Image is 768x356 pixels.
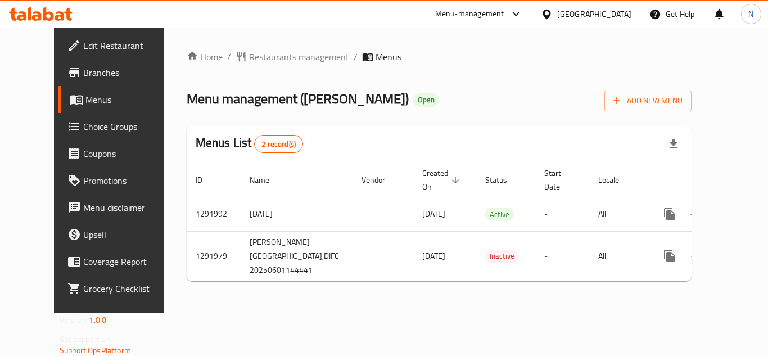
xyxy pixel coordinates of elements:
[58,86,182,113] a: Menus
[83,228,173,241] span: Upsell
[58,32,182,59] a: Edit Restaurant
[435,7,504,21] div: Menu-management
[58,275,182,302] a: Grocery Checklist
[58,248,182,275] a: Coverage Report
[255,139,302,150] span: 2 record(s)
[83,66,173,79] span: Branches
[413,95,439,105] span: Open
[604,91,692,111] button: Add New Menu
[241,197,353,231] td: [DATE]
[422,249,445,263] span: [DATE]
[83,174,173,187] span: Promotions
[83,282,173,295] span: Grocery Checklist
[485,173,522,187] span: Status
[422,206,445,221] span: [DATE]
[254,135,303,153] div: Total records count
[85,93,173,106] span: Menus
[227,50,231,64] li: /
[187,197,241,231] td: 1291992
[598,173,634,187] span: Locale
[83,39,173,52] span: Edit Restaurant
[544,166,576,193] span: Start Date
[485,208,514,221] span: Active
[187,50,692,64] nav: breadcrumb
[196,173,217,187] span: ID
[535,231,589,281] td: -
[187,86,409,111] span: Menu management ( [PERSON_NAME] )
[413,93,439,107] div: Open
[83,201,173,214] span: Menu disclaimer
[422,166,463,193] span: Created On
[485,250,519,263] span: Inactive
[187,50,223,64] a: Home
[250,173,284,187] span: Name
[236,50,349,64] a: Restaurants management
[241,231,353,281] td: [PERSON_NAME][GEOGRAPHIC_DATA],DIFC 20250601144441
[613,94,683,108] span: Add New Menu
[557,8,631,20] div: [GEOGRAPHIC_DATA]
[58,221,182,248] a: Upsell
[83,147,173,160] span: Coupons
[83,120,173,133] span: Choice Groups
[656,201,683,228] button: more
[58,59,182,86] a: Branches
[376,50,401,64] span: Menus
[656,242,683,269] button: more
[683,201,710,228] button: Change Status
[60,332,111,346] span: Get support on:
[196,134,303,153] h2: Menus List
[187,231,241,281] td: 1291979
[748,8,753,20] span: N
[660,130,687,157] div: Export file
[589,231,647,281] td: All
[58,140,182,167] a: Coupons
[89,313,106,327] span: 1.0.0
[535,197,589,231] td: -
[249,50,349,64] span: Restaurants management
[683,242,710,269] button: Change Status
[83,255,173,268] span: Coverage Report
[58,113,182,140] a: Choice Groups
[589,197,647,231] td: All
[58,194,182,221] a: Menu disclaimer
[362,173,400,187] span: Vendor
[58,167,182,194] a: Promotions
[60,313,87,327] span: Version:
[354,50,358,64] li: /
